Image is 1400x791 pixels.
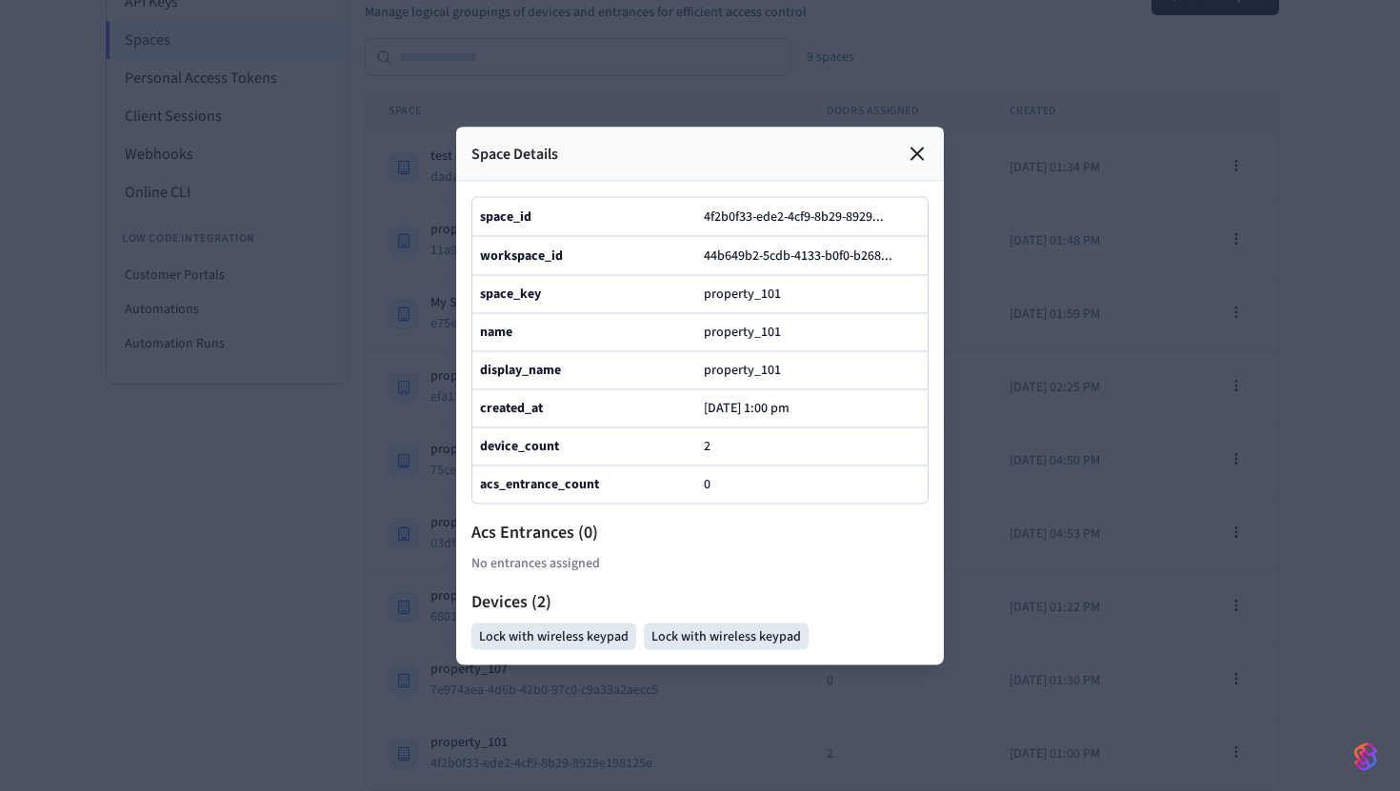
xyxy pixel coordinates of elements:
b: space_key [480,285,541,304]
button: 4f2b0f33-ede2-4cf9-8b29-8929... [700,205,903,227]
h2: Acs Entrances ( 0 ) [471,519,929,545]
h2: Devices ( 2 ) [471,588,929,615]
span: property_101 [704,323,781,342]
b: workspace_id [480,246,563,265]
span: No entrances assigned [471,553,600,573]
b: space_id [480,207,531,226]
span: property_101 [704,361,781,380]
span: 2 [704,437,710,456]
p: [DATE] 1:00 pm [704,401,790,416]
b: display_name [480,361,561,380]
b: device_count [480,437,559,456]
div: Lock with wireless keypad [471,623,636,649]
span: property_101 [704,285,781,304]
b: created_at [480,399,543,418]
p: Space Details [471,142,558,165]
img: SeamLogoGradient.69752ec5.svg [1354,742,1377,772]
button: 44b649b2-5cdb-4133-b0f0-b268... [700,244,911,267]
div: Lock with wireless keypad [644,623,809,649]
span: 0 [704,475,710,494]
b: name [480,323,512,342]
b: acs_entrance_count [480,475,599,494]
